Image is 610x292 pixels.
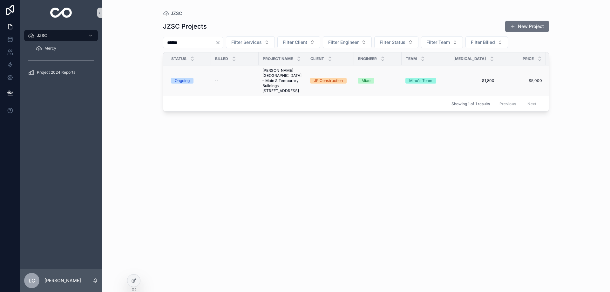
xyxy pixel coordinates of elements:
span: Project Name [263,56,293,61]
a: JZSC [24,30,98,41]
span: Filter Services [231,39,262,45]
button: Select Button [421,36,463,48]
div: scrollable content [20,25,102,86]
span: Billed [215,56,228,61]
div: JP Construction [314,78,343,84]
span: Project 2024 Reports [37,70,75,75]
span: Status [171,56,186,61]
span: [MEDICAL_DATA] [453,56,486,61]
div: Miao [362,78,370,84]
a: $5,000 [502,78,542,83]
span: JZSC [37,33,47,38]
a: Miao's Team [405,78,445,84]
span: Mercy [44,46,56,51]
button: Select Button [374,36,418,48]
span: Filter Team [426,39,450,45]
a: $1,800 [453,78,494,83]
a: Miao [358,78,398,84]
span: Filter Engineer [328,39,359,45]
button: Clear [215,40,223,45]
a: -- [215,78,255,83]
button: Select Button [465,36,508,48]
span: Client [310,56,324,61]
button: Select Button [277,36,320,48]
button: Select Button [323,36,372,48]
img: App logo [50,8,72,18]
span: Filter Billed [471,39,495,45]
div: Ongoing [175,78,190,84]
button: New Project [505,21,549,32]
a: [PERSON_NAME][GEOGRAPHIC_DATA] – Main & Temporary Buildings [STREET_ADDRESS] [262,68,302,93]
a: Mercy [32,43,98,54]
span: Filter Status [380,39,405,45]
span: Showing 1 of 1 results [451,101,490,106]
span: Filter Client [283,39,307,45]
a: JP Construction [310,78,350,84]
a: Project 2024 Reports [24,67,98,78]
a: Ongoing [171,78,207,84]
h1: JZSC Projects [163,22,207,31]
button: Select Button [226,36,275,48]
span: Engineer [358,56,377,61]
span: Price [523,56,534,61]
p: [PERSON_NAME] [44,277,81,284]
span: -- [215,78,219,83]
span: LC [29,277,35,284]
div: Miao's Team [409,78,432,84]
a: JZSC [163,10,182,17]
span: JZSC [171,10,182,17]
span: Team [406,56,417,61]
